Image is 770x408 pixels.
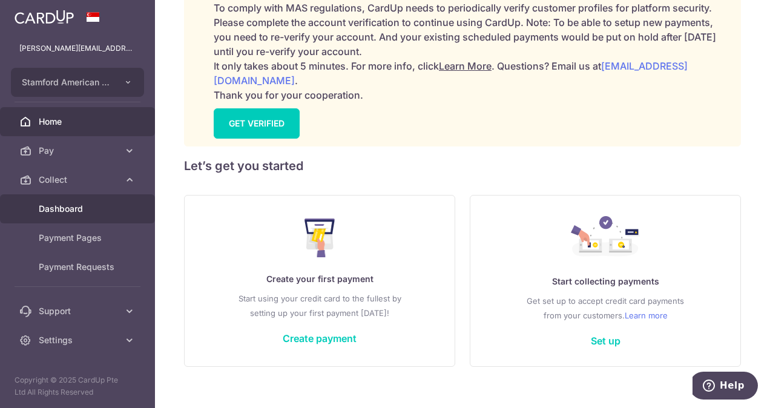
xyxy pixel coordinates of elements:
[39,305,119,317] span: Support
[571,216,640,260] img: Collect Payment
[214,108,300,139] a: GET VERIFIED
[39,334,119,346] span: Settings
[39,174,119,186] span: Collect
[304,219,335,257] img: Make Payment
[439,60,492,72] a: Learn More
[19,42,136,54] p: [PERSON_NAME][EMAIL_ADDRESS][PERSON_NAME][DOMAIN_NAME]
[39,116,119,128] span: Home
[495,274,716,289] p: Start collecting payments
[39,203,119,215] span: Dashboard
[209,272,430,286] p: Create your first payment
[625,308,668,323] a: Learn more
[15,10,74,24] img: CardUp
[693,372,758,402] iframe: Opens a widget where you can find more information
[209,291,430,320] p: Start using your credit card to the fullest by setting up your first payment [DATE]!
[184,156,741,176] h5: Let’s get you started
[283,332,357,344] a: Create payment
[591,335,620,347] a: Set up
[39,232,119,244] span: Payment Pages
[39,261,119,273] span: Payment Requests
[495,294,716,323] p: Get set up to accept credit card payments from your customers.
[11,68,144,97] button: Stamford American International School Pte Ltd
[39,145,119,157] span: Pay
[22,76,111,88] span: Stamford American International School Pte Ltd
